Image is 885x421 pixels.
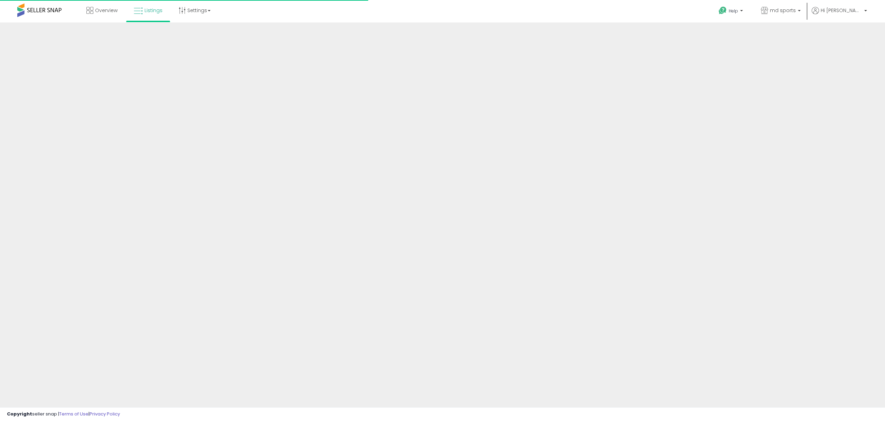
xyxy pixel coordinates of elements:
a: Hi [PERSON_NAME] [812,7,867,22]
span: Overview [95,7,118,14]
a: Help [713,1,750,22]
i: Get Help [718,6,727,15]
span: Help [729,8,738,14]
span: md sports [770,7,796,14]
span: Listings [145,7,162,14]
span: Hi [PERSON_NAME] [821,7,862,14]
